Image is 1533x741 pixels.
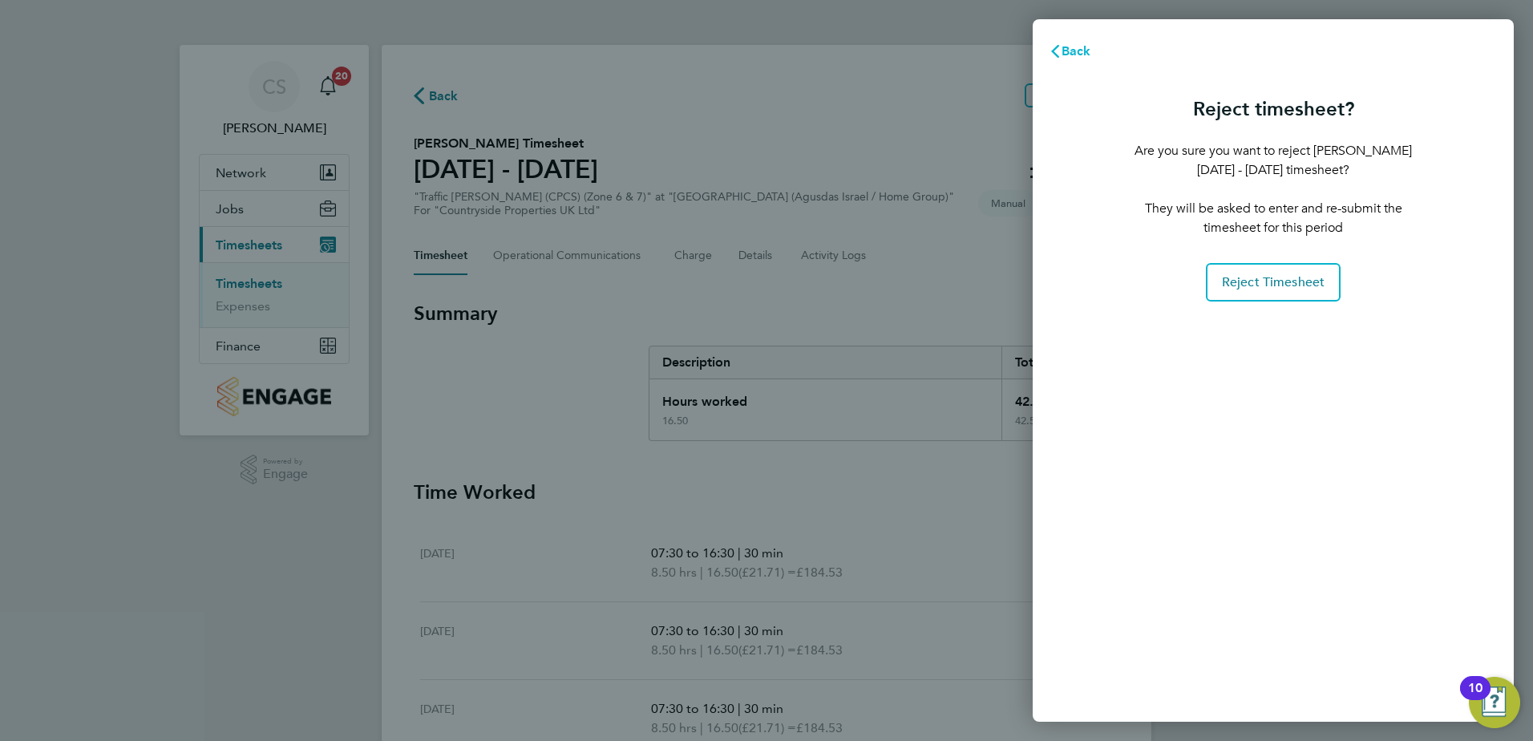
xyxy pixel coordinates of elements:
p: They will be asked to enter and re-submit the timesheet for this period [1132,199,1414,237]
button: Open Resource Center, 10 new notifications [1469,677,1520,728]
button: Back [1033,35,1107,67]
div: 10 [1468,688,1482,709]
p: Are you sure you want to reject [PERSON_NAME] [DATE] - [DATE] timesheet? [1132,141,1414,180]
h3: Reject timesheet? [1132,96,1414,122]
span: Reject Timesheet [1222,274,1325,290]
span: Back [1062,43,1091,59]
button: Reject Timesheet [1206,263,1341,302]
